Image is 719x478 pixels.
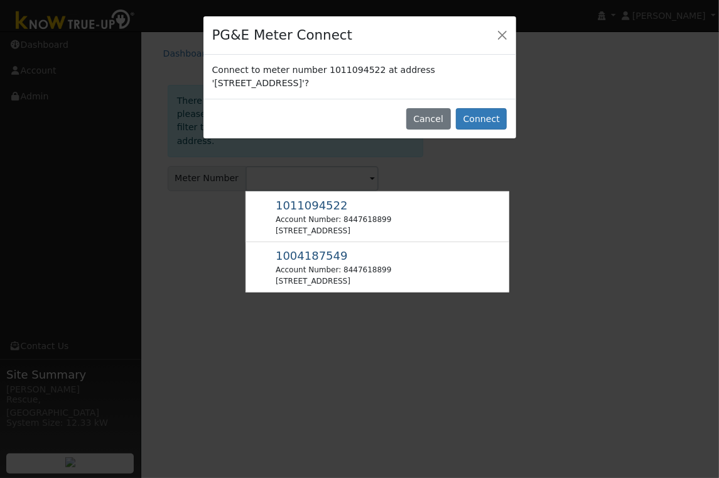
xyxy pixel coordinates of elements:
[276,252,348,262] span: Usage Point: 9466848326
[406,108,451,130] button: Cancel
[212,25,353,45] h4: PG&E Meter Connect
[494,26,511,44] button: Close
[456,108,507,130] button: Connect
[276,214,391,225] div: Account Number: 8447618899
[276,249,348,262] span: 1004187549
[203,55,516,99] div: Connect to meter number 1011094522 at address '[STREET_ADDRESS]'?
[276,199,348,212] span: 1011094522
[276,275,391,287] div: [STREET_ADDRESS]
[276,201,348,211] span: Usage Point: 7956648328
[276,264,391,275] div: Account Number: 8447618899
[276,225,391,236] div: [STREET_ADDRESS]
